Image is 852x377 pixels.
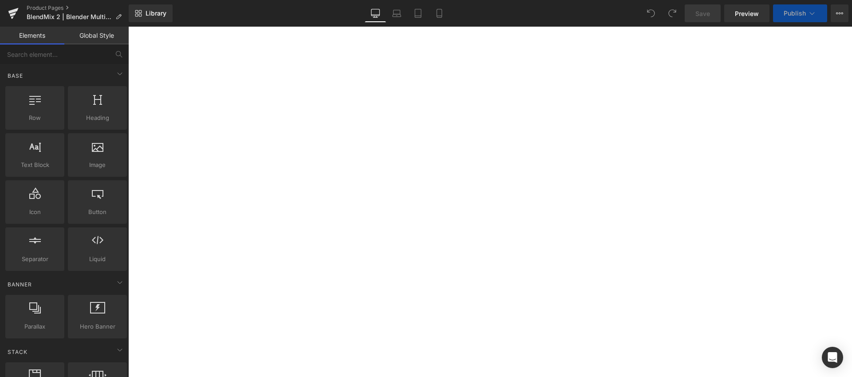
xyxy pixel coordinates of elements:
span: Text Block [8,160,62,170]
span: Row [8,113,62,123]
a: Global Style [64,27,129,44]
span: Separator [8,254,62,264]
span: Library [146,9,166,17]
span: Preview [735,9,759,18]
span: Liquid [71,254,124,264]
a: Laptop [386,4,407,22]
a: Tablet [407,4,429,22]
a: Product Pages [27,4,129,12]
button: Redo [663,4,681,22]
span: Button [71,207,124,217]
button: Publish [773,4,827,22]
span: Banner [7,280,33,289]
span: Stack [7,348,28,356]
a: Mobile [429,4,450,22]
a: New Library [129,4,173,22]
span: Image [71,160,124,170]
span: Heading [71,113,124,123]
span: Base [7,71,24,80]
button: More [831,4,848,22]
a: Preview [724,4,769,22]
a: Desktop [365,4,386,22]
span: Hero Banner [71,322,124,331]
button: Undo [642,4,660,22]
div: Open Intercom Messenger [822,347,843,368]
span: Save [695,9,710,18]
span: Publish [784,10,806,17]
span: Icon [8,207,62,217]
span: BlendMix 2 | Blender Multifunctional [27,13,112,20]
span: Parallax [8,322,62,331]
